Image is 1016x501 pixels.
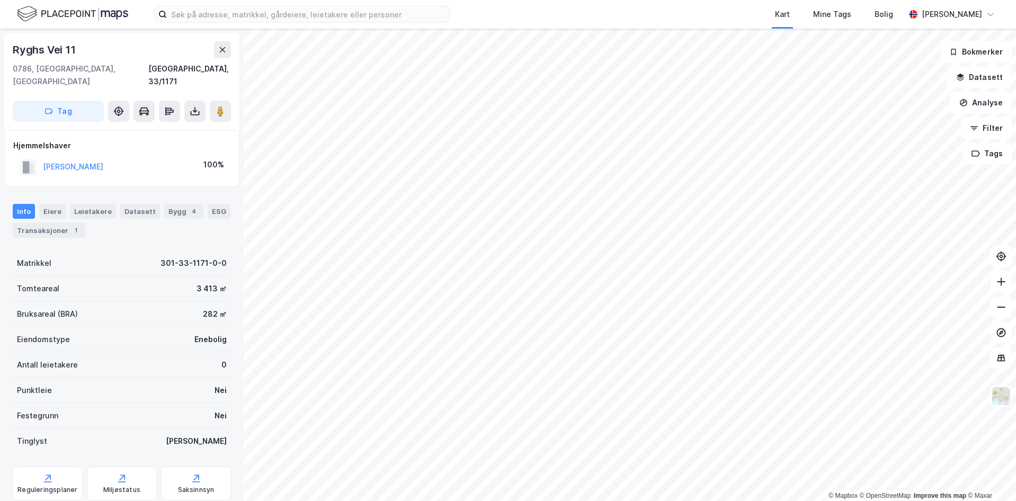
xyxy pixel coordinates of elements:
[775,8,790,21] div: Kart
[148,62,231,88] div: [GEOGRAPHIC_DATA], 33/1171
[13,223,85,238] div: Transaksjoner
[940,41,1012,62] button: Bokmerker
[860,492,911,499] a: OpenStreetMap
[13,204,35,219] div: Info
[963,450,1016,501] iframe: Chat Widget
[194,333,227,346] div: Enebolig
[963,450,1016,501] div: Kontrollprogram for chat
[13,62,148,88] div: 0786, [GEOGRAPHIC_DATA], [GEOGRAPHIC_DATA]
[103,486,140,494] div: Miljøstatus
[70,225,81,236] div: 1
[215,384,227,397] div: Nei
[13,41,78,58] div: Ryghs Vei 11
[17,359,78,371] div: Antall leietakere
[17,257,51,270] div: Matrikkel
[203,158,224,171] div: 100%
[813,8,851,21] div: Mine Tags
[17,384,52,397] div: Punktleie
[39,204,66,219] div: Eiere
[17,486,77,494] div: Reguleringsplaner
[189,206,199,217] div: 4
[17,282,59,295] div: Tomteareal
[962,143,1012,164] button: Tags
[17,308,78,320] div: Bruksareal (BRA)
[961,118,1012,139] button: Filter
[167,6,450,22] input: Søk på adresse, matrikkel, gårdeiere, leietakere eller personer
[197,282,227,295] div: 3 413 ㎡
[17,409,58,422] div: Festegrunn
[875,8,893,21] div: Bolig
[922,8,982,21] div: [PERSON_NAME]
[947,67,1012,88] button: Datasett
[17,333,70,346] div: Eiendomstype
[950,92,1012,113] button: Analyse
[221,359,227,371] div: 0
[161,257,227,270] div: 301-33-1171-0-0
[208,204,230,219] div: ESG
[828,492,858,499] a: Mapbox
[215,409,227,422] div: Nei
[178,486,215,494] div: Saksinnsyn
[914,492,966,499] a: Improve this map
[120,204,160,219] div: Datasett
[17,435,47,448] div: Tinglyst
[166,435,227,448] div: [PERSON_NAME]
[70,204,116,219] div: Leietakere
[991,386,1011,406] img: Z
[203,308,227,320] div: 282 ㎡
[17,5,128,23] img: logo.f888ab2527a4732fd821a326f86c7f29.svg
[164,204,203,219] div: Bygg
[13,101,104,122] button: Tag
[13,139,230,152] div: Hjemmelshaver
